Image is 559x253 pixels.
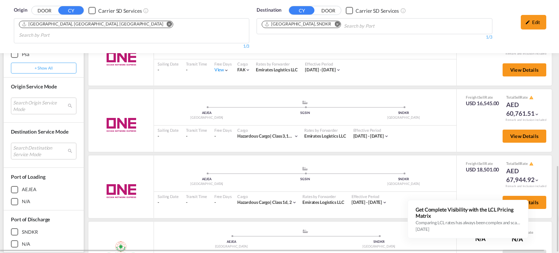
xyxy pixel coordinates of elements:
div: AEJEA [158,177,256,182]
div: SGSIN [256,111,354,115]
div: 01 Sep 2025 - 30 Sep 2025 [305,67,336,73]
div: - [186,133,207,139]
button: icon-alert [528,95,534,100]
div: Emirates Logistics LLC [256,67,298,73]
div: Cargo [237,127,299,133]
span: [DATE] - [DATE] [352,199,382,205]
div: [GEOGRAPHIC_DATA] [158,244,305,249]
md-icon: assets/icons/custom/ship-fill.svg [301,100,309,104]
div: Press delete to remove this chip. [21,21,165,27]
div: N/A [512,235,533,244]
div: class 1d, 2 [237,199,292,206]
div: - [214,199,216,206]
span: Hazardous Cargo [237,133,272,139]
span: Port of Loading [11,174,45,180]
div: [GEOGRAPHIC_DATA] [158,115,256,120]
div: psa [22,51,29,58]
md-icon: icon-chevron-down [245,67,250,72]
div: - [186,199,207,206]
div: Freight Rate [466,161,499,166]
button: DOOR [316,7,341,15]
input: Search by Port [344,20,413,32]
button: View Details [503,63,546,76]
div: [GEOGRAPHIC_DATA] [158,182,256,186]
button: CY [58,6,84,15]
div: [GEOGRAPHIC_DATA] [354,182,453,186]
md-icon: icon-pencil [525,20,530,25]
div: 01 Sep 2025 - 30 Sep 2025 [352,199,382,206]
div: [GEOGRAPHIC_DATA] [305,244,453,249]
div: - [186,67,207,73]
div: Effective Period [353,127,389,133]
div: 1/3 [257,34,492,40]
div: Transit Time [186,194,207,199]
md-icon: icon-chevron-down [294,134,299,139]
div: Remark and Inclusion included [500,118,552,122]
md-checkbox: Checkbox No Ink [88,7,142,14]
img: ONE [98,116,144,134]
div: - [158,199,179,206]
div: AED 67,944.92 [506,167,543,184]
div: SGSIN [256,177,354,182]
md-checkbox: Checkbox No Ink [346,7,399,14]
span: FAK [237,67,246,72]
span: Sell [515,95,520,99]
div: Sailing Date [158,61,179,67]
button: Remove [162,21,173,28]
md-icon: assets/icons/custom/ship-fill.svg [301,229,310,233]
div: Rates by Forwarder [302,194,344,199]
div: SNDKR [354,177,453,182]
md-icon: icon-chevron-down [224,68,229,73]
span: Emirates Logistics LLC [304,133,346,139]
div: AEJEA [158,111,256,115]
img: ONE [98,50,144,68]
md-icon: Unchecked: Search for CY (Container Yard) services for all selected carriers.Checked : Search for... [400,8,406,13]
div: USD 18,501.00 [466,166,499,173]
img: ONE [98,182,144,200]
button: CY [289,6,314,15]
div: Viewicon-chevron-down [214,67,229,73]
div: Cargo [237,61,251,67]
md-checkbox: N/A [11,198,76,205]
div: [GEOGRAPHIC_DATA] [354,115,453,120]
div: AED 60,761.51 [506,100,543,118]
span: Emirates Logistics LLC [302,199,344,205]
span: | [270,133,271,139]
md-checkbox: N/A [11,240,76,248]
div: USD 16,545.00 [466,100,499,107]
div: Freight Rate [466,95,499,100]
md-icon: Unchecked: Search for CY (Container Yard) services for all selected carriers.Checked : Search for... [143,8,149,13]
div: 01 Sep 2025 - 30 Sep 2025 [353,133,384,139]
div: Total Rate [506,95,543,100]
span: Port of Discharge [11,216,50,222]
md-icon: icon-chevron-down [382,200,387,205]
div: N/A [22,198,30,205]
md-icon: assets/icons/custom/ship-fill.svg [301,167,309,170]
div: Sailing Date [158,127,179,133]
md-icon: icon-chevron-down [292,200,297,205]
md-icon: icon-alert [529,162,534,166]
button: icon-alert [528,161,534,167]
div: Effective Period [305,61,341,67]
md-chips-wrap: Chips container. Use arrow keys to select chips. [18,19,245,41]
div: class 3,1s, 2s, 2a, 2b, 2f [237,133,294,139]
div: Free Days [214,194,232,199]
div: AEJEA [158,240,305,244]
div: icon-pencilEdit [521,15,546,29]
div: Effective Period [352,194,388,199]
div: Press delete to remove this chip. [264,21,333,27]
span: View Details [510,133,539,139]
div: SNDKR [22,229,38,235]
md-icon: icon-alert [529,95,534,100]
md-icon: icon-chevron-down [384,134,389,139]
span: | [270,199,271,205]
span: Destination Service Mode [11,129,68,135]
div: Rates by Forwarder [256,61,298,67]
div: AEJEA [22,186,36,193]
button: DOOR [32,7,57,15]
div: Transit Time [186,61,207,67]
div: Free Days [214,61,232,67]
span: View Details [510,67,539,73]
div: Remark and Inclusion included [500,52,552,56]
span: Emirates Logistics LLC [256,67,298,72]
